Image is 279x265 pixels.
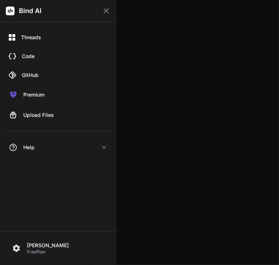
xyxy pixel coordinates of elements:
p: Free Plan [27,249,106,255]
span: Upload Files [23,111,54,119]
span: Help [23,144,35,151]
span: Premium [23,91,44,98]
p: [PERSON_NAME] [27,242,106,249]
span: Threads [21,34,41,41]
span: Code [22,53,35,60]
span: GitHub [22,72,39,79]
img: settings [10,242,23,254]
span: Bind AI [19,6,41,16]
